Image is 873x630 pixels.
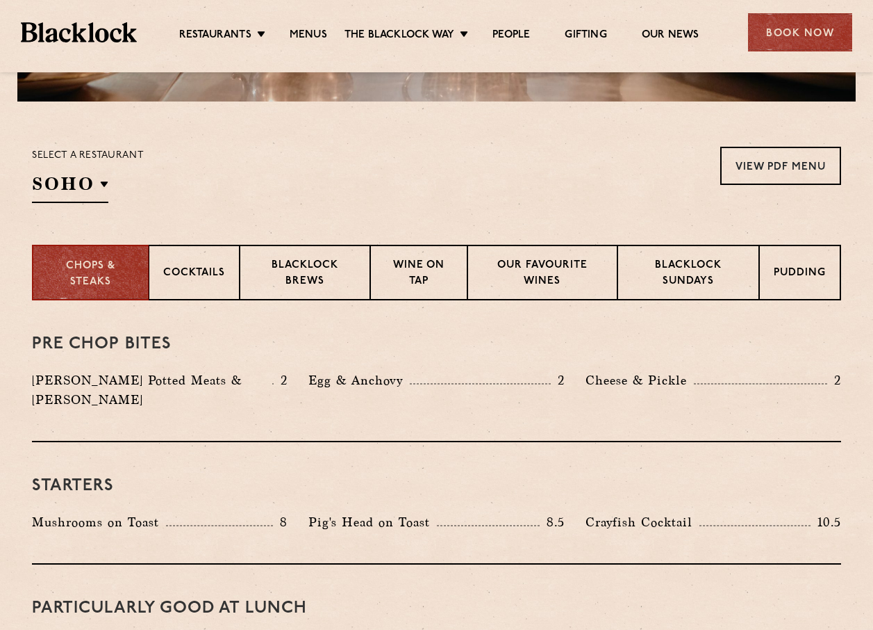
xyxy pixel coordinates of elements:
p: Blacklock Brews [254,258,356,291]
a: Menus [290,29,327,44]
a: The Blacklock Way [344,29,454,44]
p: Egg & Anchovy [308,371,410,390]
p: 2 [274,371,288,389]
p: 8 [273,513,288,531]
p: Crayfish Cocktail [585,512,699,532]
h3: Starters [32,477,841,495]
p: 2 [551,371,565,389]
h3: PARTICULARLY GOOD AT LUNCH [32,599,841,617]
p: Chops & Steaks [47,259,134,290]
a: Restaurants [179,29,251,44]
img: BL_Textured_Logo-footer-cropped.svg [21,22,137,42]
h3: Pre Chop Bites [32,335,841,353]
a: People [492,29,530,44]
h2: SOHO [32,172,108,203]
p: Select a restaurant [32,147,144,165]
p: Pudding [774,266,826,283]
a: Our News [642,29,699,44]
div: Book Now [748,13,852,51]
p: Cheese & Pickle [585,371,694,390]
p: [PERSON_NAME] Potted Meats & [PERSON_NAME] [32,371,272,410]
p: 2 [827,371,841,389]
p: 8.5 [540,513,565,531]
p: Our favourite wines [482,258,602,291]
p: Cocktails [163,266,225,283]
p: Mushrooms on Toast [32,512,166,532]
p: Blacklock Sundays [632,258,745,291]
p: Pig's Head on Toast [308,512,437,532]
a: Gifting [565,29,606,44]
p: 10.5 [810,513,841,531]
p: Wine on Tap [385,258,453,291]
a: View PDF Menu [720,147,841,185]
